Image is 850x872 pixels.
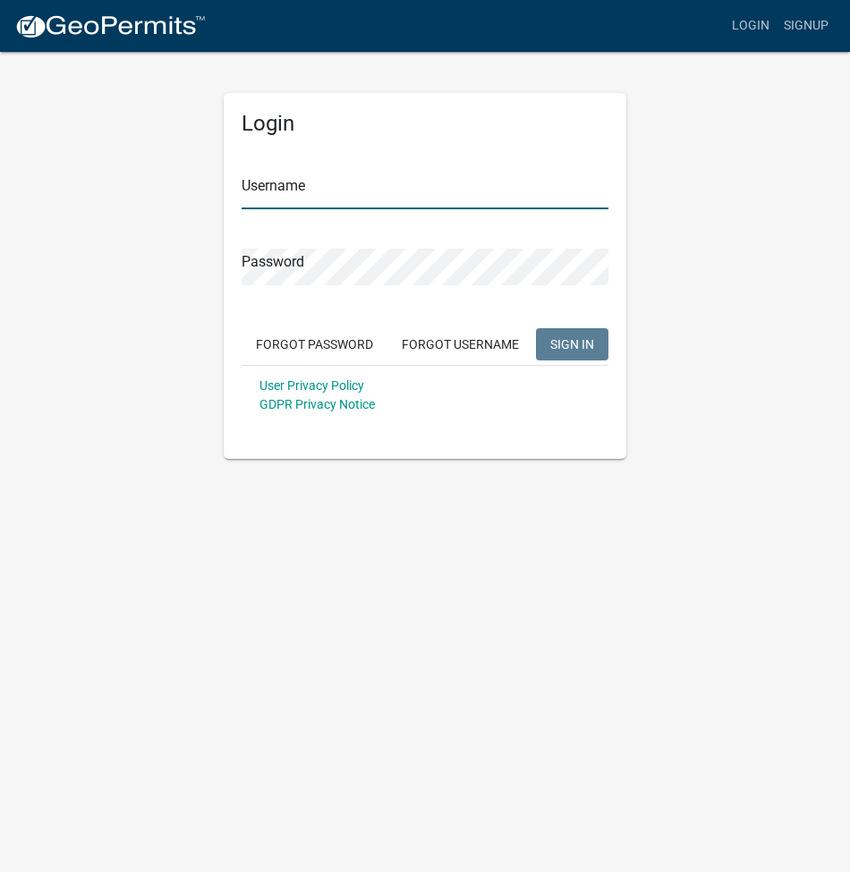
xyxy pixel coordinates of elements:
[259,378,364,393] a: User Privacy Policy
[242,111,608,137] h5: Login
[259,397,375,411] a: GDPR Privacy Notice
[536,328,608,360] button: SIGN IN
[242,328,387,360] button: Forgot Password
[725,9,777,43] a: Login
[777,9,836,43] a: Signup
[550,336,594,351] span: SIGN IN
[387,328,533,360] button: Forgot Username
